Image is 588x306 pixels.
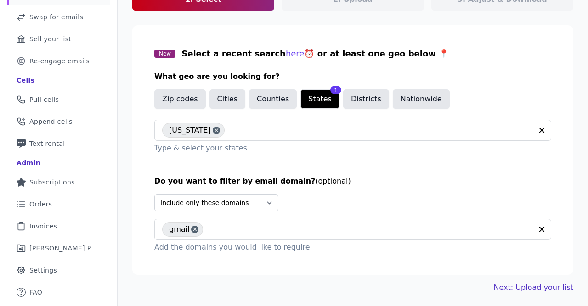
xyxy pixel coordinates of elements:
span: Settings [29,266,57,275]
a: Re-engage emails [7,51,110,71]
p: Add the domains you would like to require [154,242,551,253]
div: Cells [17,76,34,85]
span: [PERSON_NAME] Performance [29,244,99,253]
a: Orders [7,194,110,214]
a: Append cells [7,111,110,132]
span: Subscriptions [29,178,75,187]
a: Subscriptions [7,172,110,192]
h3: What geo are you looking for? [154,71,551,82]
span: Append cells [29,117,73,126]
a: Swap for emails [7,7,110,27]
a: Next: Upload your list [494,282,573,293]
p: Type & select your states [154,143,551,154]
a: Invoices [7,216,110,236]
div: Admin [17,158,40,167]
button: Nationwide [393,89,450,109]
span: Do you want to filter by email domain? [154,177,315,185]
span: Sell your list [29,34,71,44]
button: Counties [249,89,297,109]
a: Text rental [7,134,110,154]
span: gmail [169,222,189,237]
span: Select a recent search ⏰ or at least one geo below 📍 [181,49,449,58]
a: Settings [7,260,110,280]
button: Zip codes [154,89,206,109]
span: Swap for emails [29,12,83,22]
span: Re-engage emails [29,56,90,66]
a: Pull cells [7,89,110,110]
span: FAQ [29,288,42,297]
span: Text rental [29,139,65,148]
span: [US_STATE] [169,123,211,138]
button: here [286,47,305,60]
div: 1 [330,86,341,94]
span: New [154,50,175,58]
button: Districts [343,89,389,109]
a: Sell your list [7,29,110,49]
span: Pull cells [29,95,59,104]
span: Invoices [29,222,57,231]
button: States [300,89,339,109]
button: Cities [209,89,246,109]
a: [PERSON_NAME] Performance [7,238,110,258]
span: (optional) [315,177,351,185]
a: FAQ [7,282,110,302]
span: Orders [29,200,52,209]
